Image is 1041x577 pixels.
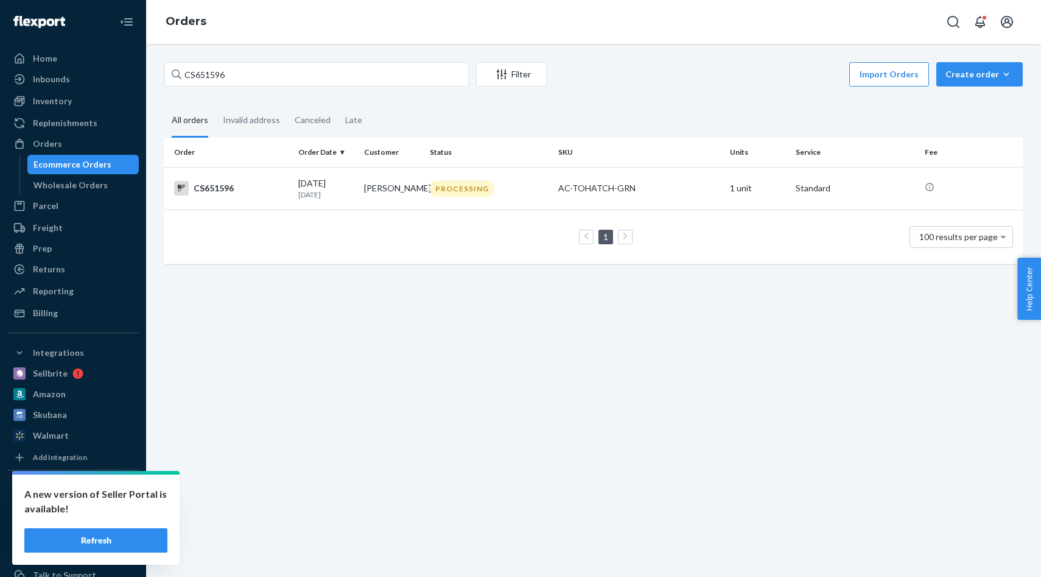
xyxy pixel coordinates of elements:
[359,167,425,210] td: [PERSON_NAME]
[172,104,208,138] div: All orders
[7,113,139,133] a: Replenishments
[476,62,547,87] button: Filter
[33,452,87,462] div: Add Integration
[33,138,62,150] div: Orders
[298,189,354,200] p: [DATE]
[27,175,139,195] a: Wholesale Orders
[7,525,139,540] a: Add Fast Tag
[33,158,111,171] div: Ecommerce Orders
[7,49,139,68] a: Home
[1017,258,1041,320] button: Help Center
[364,147,420,157] div: Customer
[936,62,1023,87] button: Create order
[7,260,139,279] a: Returns
[7,239,139,258] a: Prep
[7,303,139,323] a: Billing
[477,68,546,80] div: Filter
[166,15,206,28] a: Orders
[156,4,216,40] ol: breadcrumbs
[24,487,167,516] p: A new version of Seller Portal is available!
[114,10,139,34] button: Close Navigation
[33,73,70,85] div: Inbounds
[33,307,58,319] div: Billing
[7,545,139,564] a: Settings
[24,528,167,553] button: Refresh
[7,405,139,425] a: Skubana
[7,480,139,500] button: Fast Tags
[33,285,74,297] div: Reporting
[7,384,139,404] a: Amazon
[7,218,139,238] a: Freight
[7,364,139,383] a: Sellbrite
[601,232,611,242] a: Page 1 is your current page
[298,177,354,200] div: [DATE]
[430,180,494,197] div: PROCESSING
[295,104,331,136] div: Canceled
[27,155,139,174] a: Ecommerce Orders
[995,10,1019,34] button: Open account menu
[164,138,293,167] th: Order
[33,179,108,191] div: Wholesale Orders
[553,138,725,167] th: SKU
[33,117,97,129] div: Replenishments
[13,16,65,28] img: Flexport logo
[791,138,920,167] th: Service
[7,426,139,445] a: Walmart
[920,138,1023,167] th: Fee
[33,430,69,442] div: Walmart
[849,62,929,87] button: Import Orders
[945,68,1014,80] div: Create order
[7,134,139,154] a: Orders
[725,138,791,167] th: Units
[7,501,139,520] a: eBay Fast Tags
[33,200,58,212] div: Parcel
[33,52,57,65] div: Home
[7,281,139,301] a: Reporting
[33,388,66,400] div: Amazon
[941,10,966,34] button: Open Search Box
[33,409,67,421] div: Skubana
[33,263,65,275] div: Returns
[725,167,791,210] td: 1 unit
[7,196,139,216] a: Parcel
[33,95,72,107] div: Inventory
[33,367,68,380] div: Sellbrite
[425,138,554,167] th: Status
[796,182,915,194] p: Standard
[919,232,998,242] span: 100 results per page
[7,69,139,89] a: Inbounds
[223,104,280,136] div: Invalid address
[345,104,362,136] div: Late
[293,138,359,167] th: Order Date
[558,182,720,194] div: AC-TOHATCH-GRN
[164,62,469,87] input: Search orders
[968,10,992,34] button: Open notifications
[962,540,1029,571] iframe: Opens a widget where you can chat to one of our agents
[33,222,63,234] div: Freight
[7,343,139,363] button: Integrations
[7,450,139,465] a: Add Integration
[7,91,139,111] a: Inventory
[33,347,84,359] div: Integrations
[174,181,289,196] div: CS651596
[33,242,52,255] div: Prep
